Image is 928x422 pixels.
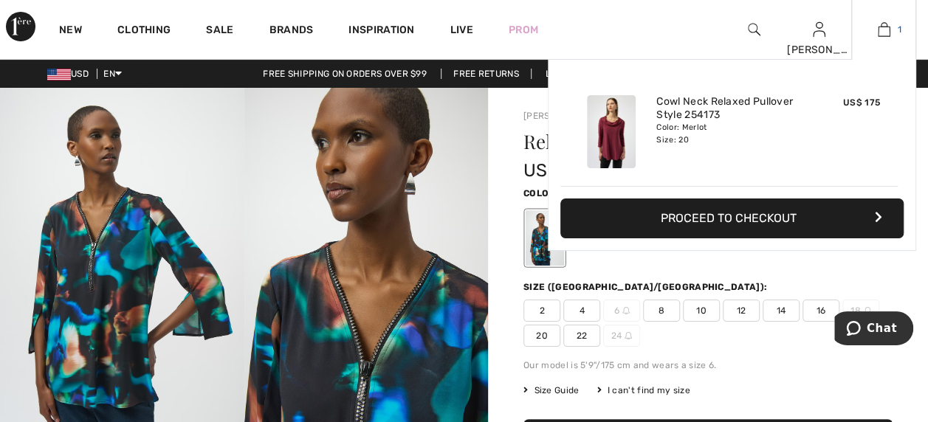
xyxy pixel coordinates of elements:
span: 1 [898,23,901,36]
img: ring-m.svg [625,332,632,339]
span: EN [103,69,122,79]
button: Proceed to Checkout [560,198,904,238]
img: search the website [748,21,760,38]
a: Cowl Neck Relaxed Pullover Style 254173 [656,95,802,122]
span: USD [47,69,94,79]
a: [PERSON_NAME] [523,111,597,121]
span: US$ 205 [523,160,596,181]
a: Brands [269,24,314,39]
a: Free shipping on orders over $99 [251,69,439,79]
span: 22 [563,325,600,347]
span: 2 [523,300,560,322]
span: 24 [603,325,640,347]
div: I can't find my size [597,384,690,397]
a: Sign In [813,22,825,36]
a: Clothing [117,24,171,39]
span: Inspiration [348,24,414,39]
a: Lowest Price Guarantee [534,69,677,79]
img: US Dollar [47,69,71,80]
div: Size ([GEOGRAPHIC_DATA]/[GEOGRAPHIC_DATA]): [523,280,770,294]
img: My Bag [878,21,890,38]
a: Prom [509,22,538,38]
a: Sale [206,24,233,39]
img: Cowl Neck Relaxed Pullover Style 254173 [587,95,636,168]
span: Color: [523,188,558,198]
div: Color: Merlot Size: 20 [656,122,802,145]
a: Free Returns [441,69,532,79]
h1: Relaxed Fit V-neck Top Style 254204 [523,132,831,151]
img: 1ère Avenue [6,12,35,41]
span: Size Guide [523,384,579,397]
iframe: Opens a widget where you can chat to one of our agents [834,311,913,348]
div: Black/Multi [526,210,564,266]
a: 1 [852,21,915,38]
a: Live [450,22,473,38]
div: [PERSON_NAME] [787,42,850,58]
span: US$ 175 [843,97,880,108]
img: My Info [813,21,825,38]
a: New [59,24,82,39]
div: Our model is 5'9"/175 cm and wears a size 6. [523,359,893,372]
span: 20 [523,325,560,347]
